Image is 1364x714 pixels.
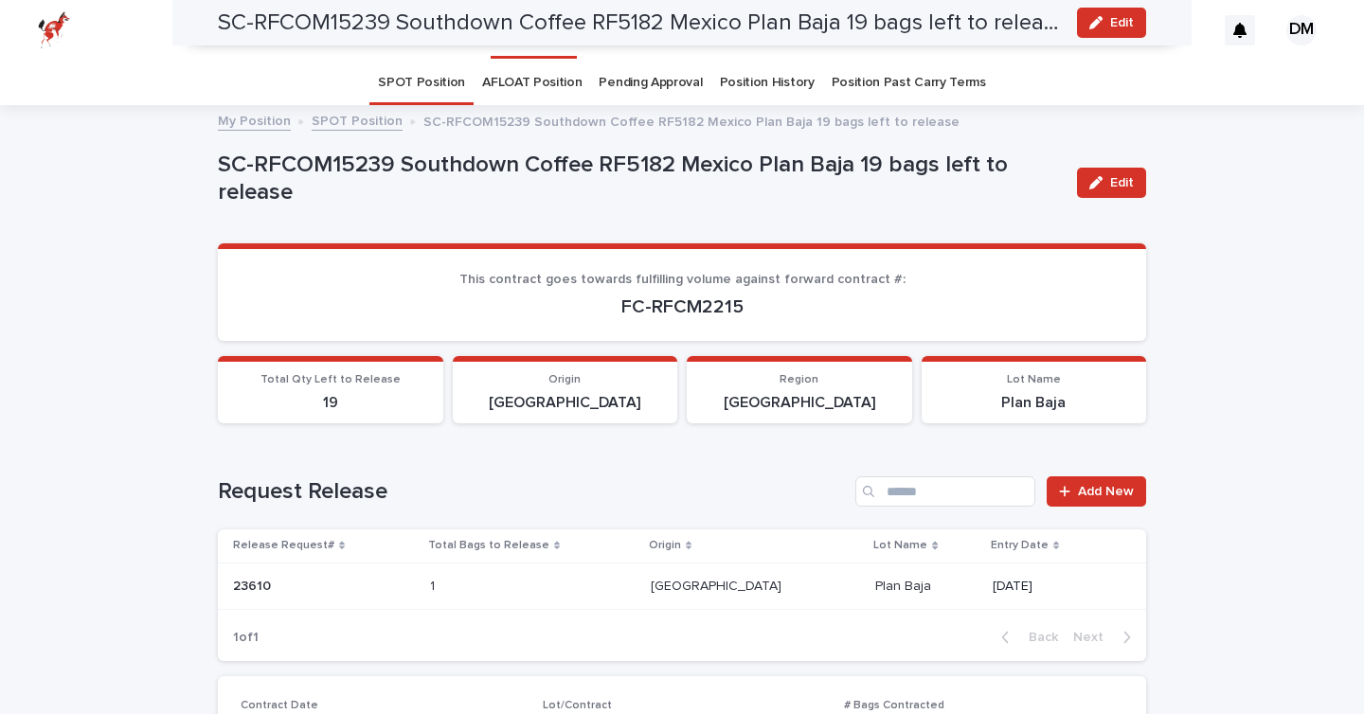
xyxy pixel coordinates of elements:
[599,61,702,105] a: Pending Approval
[218,152,1062,206] p: SC-RFCOM15239 Southdown Coffee RF5182 Mexico Plan Baja 19 bags left to release
[873,535,927,556] p: Lot Name
[844,700,944,711] span: # Bags Contracted
[649,535,681,556] p: Origin
[548,374,581,385] span: Origin
[933,394,1136,412] p: Plan Baja
[218,478,848,506] h1: Request Release
[260,374,401,385] span: Total Qty Left to Release
[993,579,1116,595] p: [DATE]
[1110,176,1134,189] span: Edit
[1007,374,1061,385] span: Lot Name
[233,535,334,556] p: Release Request#
[991,535,1049,556] p: Entry Date
[1286,15,1317,45] div: DM
[1078,485,1134,498] span: Add New
[780,374,818,385] span: Region
[1077,168,1146,198] button: Edit
[459,273,906,286] span: This contract goes towards fulfilling volume against forward contract #:
[1017,631,1058,644] span: Back
[698,394,901,412] p: [GEOGRAPHIC_DATA]
[312,109,403,131] a: SPOT Position
[229,394,432,412] p: 19
[378,61,465,105] a: SPOT Position
[218,615,274,661] p: 1 of 1
[1073,631,1115,644] span: Next
[1047,476,1146,507] a: Add New
[720,61,815,105] a: Position History
[875,575,935,595] p: Plan Baja
[218,562,1146,610] tr: 2361023610 11 [GEOGRAPHIC_DATA][GEOGRAPHIC_DATA] Plan BajaPlan Baja [DATE]
[482,61,582,105] a: AFLOAT Position
[241,295,1123,318] p: FC-RFCM2215
[430,575,439,595] p: 1
[832,61,986,105] a: Position Past Carry Terms
[464,394,667,412] p: [GEOGRAPHIC_DATA]
[543,700,612,711] span: Lot/Contract
[423,110,960,131] p: SC-RFCOM15239 Southdown Coffee RF5182 Mexico Plan Baja 19 bags left to release
[1066,629,1146,646] button: Next
[38,11,70,49] img: zttTXibQQrCfv9chImQE
[986,629,1066,646] button: Back
[233,575,275,595] p: 23610
[218,109,291,131] a: My Position
[651,575,785,595] p: [GEOGRAPHIC_DATA]
[428,535,549,556] p: Total Bags to Release
[855,476,1035,507] input: Search
[241,700,318,711] span: Contract Date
